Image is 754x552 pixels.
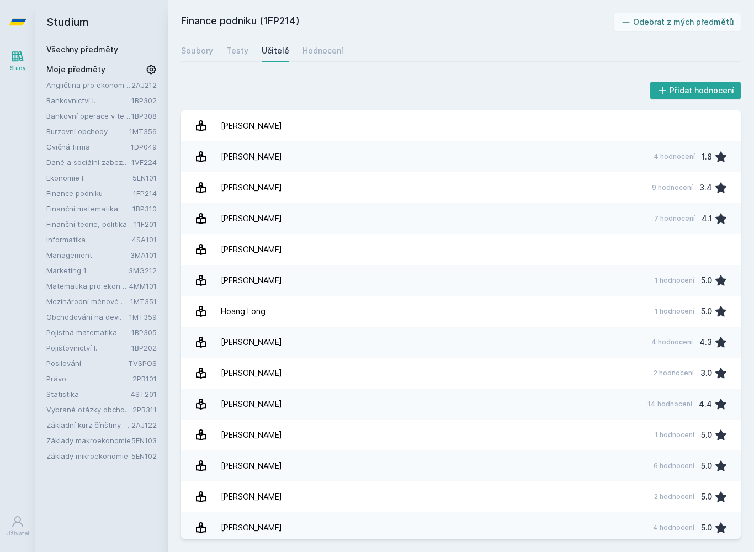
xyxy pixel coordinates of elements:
[181,141,741,172] a: [PERSON_NAME] 4 hodnocení 1.8
[131,96,157,105] a: 1BP302
[132,235,157,244] a: 4SA101
[655,431,694,439] div: 1 hodnocení
[46,265,129,276] a: Marketing 1
[700,362,712,384] div: 3.0
[132,173,157,182] a: 5EN101
[181,110,741,141] a: [PERSON_NAME]
[262,45,289,56] div: Učitelé
[46,95,131,106] a: Bankovnictví I.
[655,307,694,316] div: 1 hodnocení
[701,486,712,508] div: 5.0
[653,523,694,532] div: 4 hodnocení
[221,486,282,508] div: [PERSON_NAME]
[221,269,282,291] div: [PERSON_NAME]
[654,461,694,470] div: 6 hodnocení
[262,40,289,62] a: Učitelé
[699,331,712,353] div: 4.3
[221,393,282,415] div: [PERSON_NAME]
[614,13,741,31] button: Odebrat z mých předmětů
[701,424,712,446] div: 5.0
[647,400,692,408] div: 14 hodnocení
[701,269,712,291] div: 5.0
[132,374,157,383] a: 2PR101
[221,146,282,168] div: [PERSON_NAME]
[10,64,26,72] div: Study
[46,311,129,322] a: Obchodování na devizovém trhu
[46,435,131,446] a: Základy makroekonomie
[131,343,157,352] a: 1BP202
[654,369,694,378] div: 2 hodnocení
[651,338,693,347] div: 4 hodnocení
[46,110,131,121] a: Bankovní operace v teorii a praxi
[181,203,741,234] a: [PERSON_NAME] 7 hodnocení 4.1
[46,219,134,230] a: Finanční teorie, politika a instituce
[129,282,157,290] a: 4MM101
[181,234,741,265] a: [PERSON_NAME]
[221,517,282,539] div: [PERSON_NAME]
[2,509,33,543] a: Uživatel
[701,300,712,322] div: 5.0
[46,420,131,431] a: Základní kurz čínštiny B (A1)
[2,44,33,78] a: Study
[181,40,213,62] a: Soubory
[46,126,129,137] a: Burzovní obchody
[129,266,157,275] a: 3MG212
[46,203,132,214] a: Finanční matematika
[701,455,712,477] div: 5.0
[181,450,741,481] a: [PERSON_NAME] 6 hodnocení 5.0
[131,421,157,429] a: 2AJ122
[133,189,157,198] a: 1FP214
[221,424,282,446] div: [PERSON_NAME]
[181,265,741,296] a: [PERSON_NAME] 1 hodnocení 5.0
[6,529,29,538] div: Uživatel
[46,389,131,400] a: Statistika
[130,251,157,259] a: 3MA101
[652,183,693,192] div: 9 hodnocení
[131,452,157,460] a: 5EN102
[181,358,741,389] a: [PERSON_NAME] 2 hodnocení 3.0
[46,234,132,245] a: Informatika
[699,393,712,415] div: 4.4
[46,141,131,152] a: Cvičná firma
[221,115,282,137] div: [PERSON_NAME]
[302,45,343,56] div: Hodnocení
[46,45,118,54] a: Všechny předměty
[226,45,248,56] div: Testy
[46,404,132,415] a: Vybrané otázky obchodního práva
[181,481,741,512] a: [PERSON_NAME] 2 hodnocení 5.0
[46,373,132,384] a: Právo
[131,390,157,399] a: 4ST201
[221,331,282,353] div: [PERSON_NAME]
[46,327,131,338] a: Pojistná matematika
[701,517,712,539] div: 5.0
[46,450,131,461] a: Základy mikroekonomie
[221,177,282,199] div: [PERSON_NAME]
[654,214,695,223] div: 7 hodnocení
[221,238,282,261] div: [PERSON_NAME]
[226,40,248,62] a: Testy
[134,220,157,229] a: 11F201
[302,40,343,62] a: Hodnocení
[46,157,131,168] a: Daně a sociální zabezpečení
[699,177,712,199] div: 3.4
[46,280,129,291] a: Matematika pro ekonomy
[181,389,741,420] a: [PERSON_NAME] 14 hodnocení 4.4
[221,362,282,384] div: [PERSON_NAME]
[654,152,695,161] div: 4 hodnocení
[46,188,133,199] a: Finance podniku
[129,127,157,136] a: 1MT356
[46,64,105,75] span: Moje předměty
[181,327,741,358] a: [PERSON_NAME] 4 hodnocení 4.3
[221,300,266,322] div: Hoang Long
[129,312,157,321] a: 1MT359
[131,142,157,151] a: 1DP049
[130,297,157,306] a: 1MT351
[131,436,157,445] a: 5EN103
[46,342,131,353] a: Pojišťovnictví I.
[131,112,157,120] a: 1BP308
[46,250,130,261] a: Management
[131,158,157,167] a: 1VF224
[181,45,213,56] div: Soubory
[46,79,131,91] a: Angličtina pro ekonomická studia 2 (B2/C1)
[702,146,712,168] div: 1.8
